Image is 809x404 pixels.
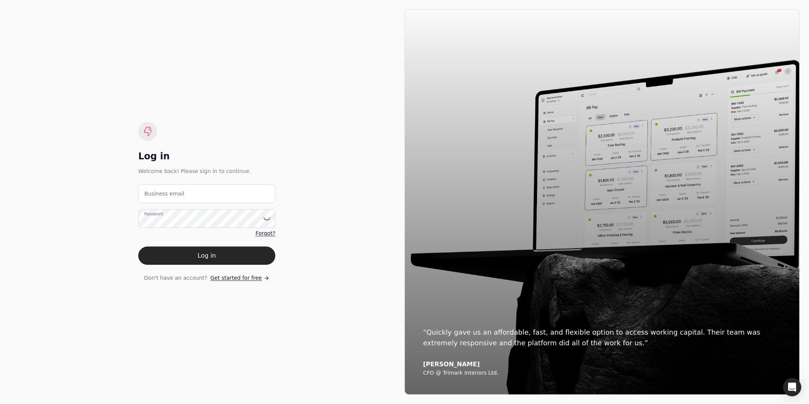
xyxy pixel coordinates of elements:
label: Business email [144,190,184,198]
div: Open Intercom Messenger [783,378,801,396]
button: Log in [138,247,275,265]
a: Forgot? [256,229,275,237]
div: CFO @ Trimark Interiors Ltd. [423,370,781,377]
span: Don't have an account? [144,274,207,282]
a: Get started for free [210,274,269,282]
div: “Quickly gave us an affordable, fast, and flexible option to access working capital. Their team w... [423,327,781,348]
div: Welcome back! Please sign in to continue. [138,167,275,175]
span: Get started for free [210,274,262,282]
div: Log in [138,150,275,162]
div: [PERSON_NAME] [423,361,781,368]
label: Password [144,211,163,217]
